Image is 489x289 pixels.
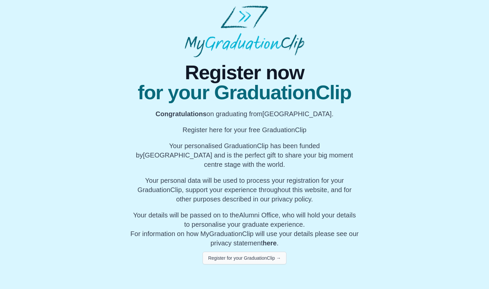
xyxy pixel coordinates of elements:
[130,141,359,169] p: Your personalised GraduationClip has been funded by [GEOGRAPHIC_DATA] and is the perfect gift to ...
[130,83,359,103] span: for your GraduationClip
[130,176,359,204] p: Your personal data will be used to process your registration for your GraduationClip, support you...
[130,63,359,83] span: Register now
[130,125,359,135] p: Register here for your free GraduationClip
[133,211,356,228] span: Your details will be passed on to the , who will hold your details to personalise your graduate e...
[203,252,287,264] button: Register for your GraduationClip →
[262,239,276,247] a: here
[156,110,207,118] b: Congratulations
[130,109,359,119] p: on graduating from [GEOGRAPHIC_DATA].
[185,5,304,57] img: MyGraduationClip
[130,211,359,247] span: For information on how MyGraduationClip will use your details please see our privacy statement .
[239,211,279,219] span: Alumni Office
